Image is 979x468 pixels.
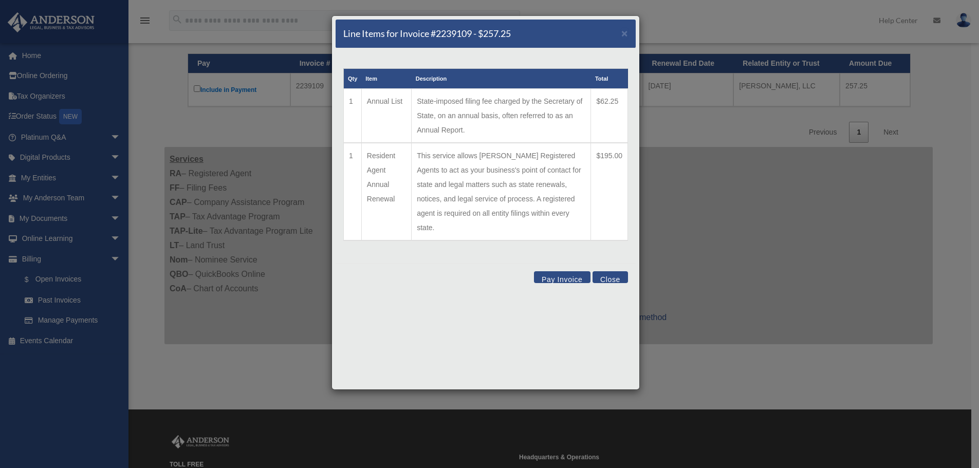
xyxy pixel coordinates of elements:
td: 1 [344,143,362,240]
td: State-imposed filing fee charged by the Secretary of State, on an annual basis, often referred to... [412,89,591,143]
th: Total [591,69,628,89]
button: Close [593,271,628,283]
td: Resident Agent Annual Renewal [361,143,411,240]
th: Description [412,69,591,89]
td: $62.25 [591,89,628,143]
td: 1 [344,89,362,143]
th: Item [361,69,411,89]
td: Annual List [361,89,411,143]
td: $195.00 [591,143,628,240]
h5: Line Items for Invoice #2239109 - $257.25 [343,27,511,40]
span: × [621,27,628,39]
td: This service allows [PERSON_NAME] Registered Agents to act as your business's point of contact fo... [412,143,591,240]
th: Qty [344,69,362,89]
button: Close [621,28,628,39]
button: Pay Invoice [534,271,590,283]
